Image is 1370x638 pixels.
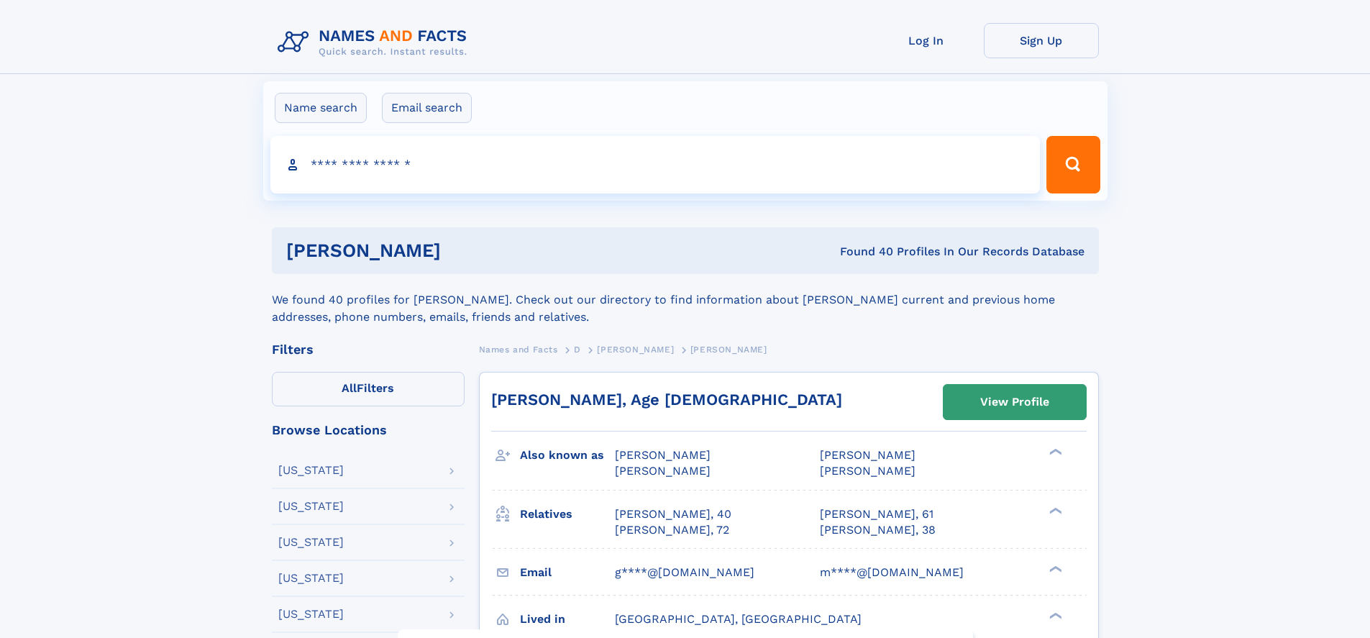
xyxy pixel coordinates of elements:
[382,93,472,123] label: Email search
[869,23,984,58] a: Log In
[520,443,615,468] h3: Also known as
[272,372,465,406] label: Filters
[272,23,479,62] img: Logo Names and Facts
[479,340,558,358] a: Names and Facts
[1046,447,1063,457] div: ❯
[1046,564,1063,573] div: ❯
[520,607,615,632] h3: Lived in
[640,244,1084,260] div: Found 40 Profiles In Our Records Database
[272,343,465,356] div: Filters
[820,506,933,522] a: [PERSON_NAME], 61
[278,537,344,548] div: [US_STATE]
[615,448,711,462] span: [PERSON_NAME]
[615,612,862,626] span: [GEOGRAPHIC_DATA], [GEOGRAPHIC_DATA]
[944,385,1086,419] a: View Profile
[574,340,581,358] a: D
[342,381,357,395] span: All
[820,464,915,478] span: [PERSON_NAME]
[1046,611,1063,620] div: ❯
[820,448,915,462] span: [PERSON_NAME]
[278,501,344,512] div: [US_STATE]
[597,340,674,358] a: [PERSON_NAME]
[690,345,767,355] span: [PERSON_NAME]
[820,522,936,538] a: [PERSON_NAME], 38
[278,465,344,476] div: [US_STATE]
[1046,136,1100,193] button: Search Button
[574,345,581,355] span: D
[520,502,615,527] h3: Relatives
[1046,506,1063,515] div: ❯
[272,424,465,437] div: Browse Locations
[278,573,344,584] div: [US_STATE]
[615,506,731,522] a: [PERSON_NAME], 40
[275,93,367,123] label: Name search
[491,391,842,409] a: [PERSON_NAME], Age [DEMOGRAPHIC_DATA]
[597,345,674,355] span: [PERSON_NAME]
[270,136,1041,193] input: search input
[615,522,729,538] a: [PERSON_NAME], 72
[286,242,641,260] h1: [PERSON_NAME]
[520,560,615,585] h3: Email
[615,464,711,478] span: [PERSON_NAME]
[984,23,1099,58] a: Sign Up
[272,274,1099,326] div: We found 40 profiles for [PERSON_NAME]. Check out our directory to find information about [PERSON...
[980,386,1049,419] div: View Profile
[278,609,344,620] div: [US_STATE]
